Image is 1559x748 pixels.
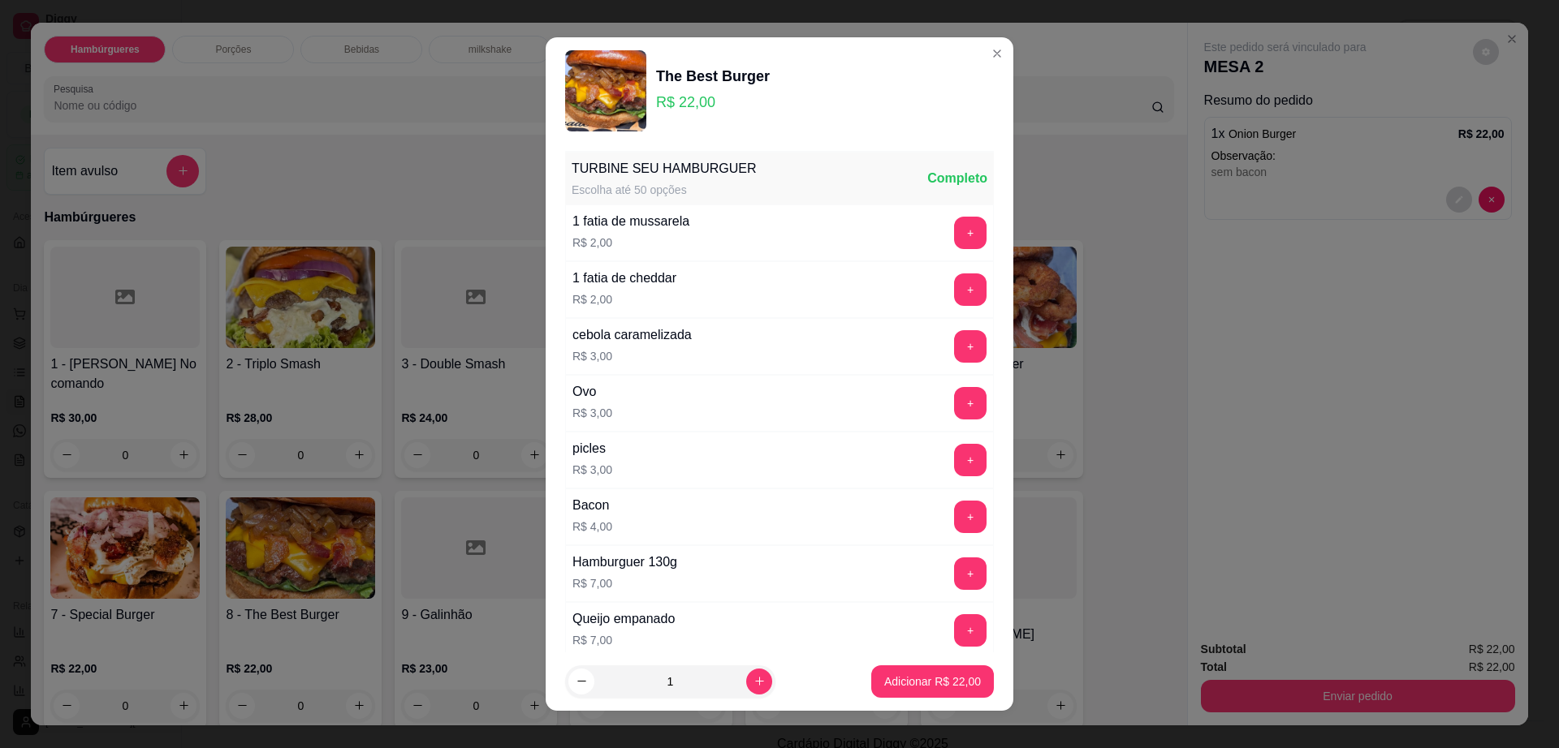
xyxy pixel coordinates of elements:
[572,632,675,648] p: R$ 7,00
[954,444,987,476] button: add
[572,182,757,198] div: Escolha até 50 opções
[572,439,612,458] div: picles
[572,496,612,515] div: Bacon
[572,575,677,591] p: R$ 7,00
[572,405,612,421] p: R$ 3,00
[871,665,994,698] button: Adicionar R$ 22,00
[572,609,675,629] div: Queijo empanado
[568,668,594,694] button: decrease-product-quantity
[927,169,987,188] div: Completo
[746,668,772,694] button: increase-product-quantity
[954,501,987,533] button: add
[572,234,689,251] p: R$ 2,00
[954,614,987,647] button: add
[572,212,689,231] div: 1 fatia de mussarela
[572,552,677,572] div: Hamburguer 130g
[572,382,612,402] div: Ovo
[954,217,987,249] button: add
[954,330,987,363] button: add
[954,273,987,306] button: add
[884,673,981,690] p: Adicionar R$ 22,00
[572,291,676,307] p: R$ 2,00
[656,65,770,88] div: The Best Burger
[954,557,987,590] button: add
[572,159,757,178] div: TURBINE SEU HAMBURGUER
[565,50,646,131] img: product-image
[572,325,692,345] div: cebola caramelizada
[954,387,987,419] button: add
[572,269,676,288] div: 1 fatia de cheddar
[984,41,1010,67] button: Close
[656,91,770,114] p: R$ 22,00
[572,518,612,535] p: R$ 4,00
[572,348,692,364] p: R$ 3,00
[572,462,612,478] p: R$ 3,00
